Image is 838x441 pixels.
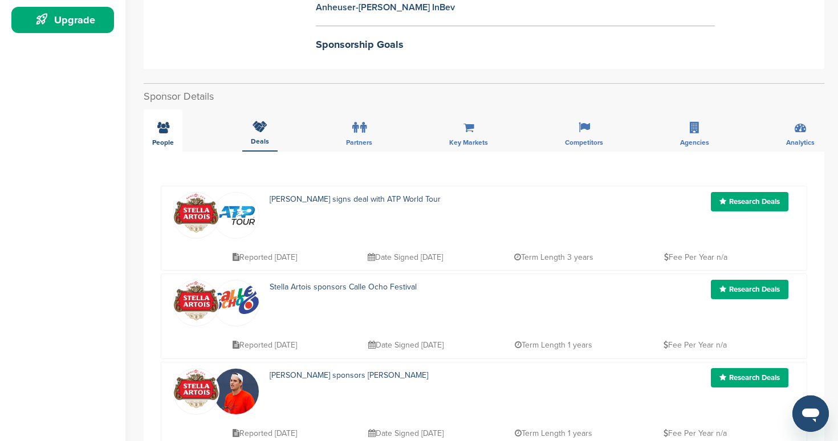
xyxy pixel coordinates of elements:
[664,338,727,352] p: Fee Per Year n/a
[664,250,727,264] p: Fee Per Year n/a
[213,369,259,432] img: John isner 1 aegon championships london uk diliff
[711,280,788,299] a: Research Deals
[565,139,603,146] span: Competitors
[711,192,788,211] a: Research Deals
[680,139,709,146] span: Agencies
[251,138,269,145] span: Deals
[213,193,259,238] img: Atp tour
[346,139,372,146] span: Partners
[515,426,592,440] p: Term Length 1 years
[368,426,444,440] p: Date Signed [DATE]
[233,426,297,440] p: Reported [DATE]
[233,250,297,264] p: Reported [DATE]
[17,10,114,30] div: Upgrade
[173,280,219,321] img: Open uri20141112 50798 aqq04g
[368,338,444,352] p: Date Signed [DATE]
[270,370,428,380] a: [PERSON_NAME] sponsors [PERSON_NAME]
[233,338,297,352] p: Reported [DATE]
[368,250,443,264] p: Date Signed [DATE]
[514,250,593,264] p: Term Length 3 years
[316,37,715,52] h2: Sponsorship Goals
[213,285,259,314] img: Open uri20141112 64162 99mwq4?1415810955
[270,194,441,204] a: [PERSON_NAME] signs deal with ATP World Tour
[786,139,815,146] span: Analytics
[449,139,488,146] span: Key Markets
[711,368,788,387] a: Research Deals
[792,395,829,432] iframe: Bouton de lancement de la fenêtre de messagerie
[270,282,417,292] a: Stella Artois sponsors Calle Ocho Festival
[173,369,219,409] img: Open uri20141112 50798 aqq04g
[11,7,114,33] a: Upgrade
[664,426,727,440] p: Fee Per Year n/a
[152,139,174,146] span: People
[173,193,219,233] img: Open uri20141112 50798 aqq04g
[144,89,824,104] h2: Sponsor Details
[515,338,592,352] p: Term Length 1 years
[316,1,455,14] div: Anheuser-[PERSON_NAME] InBev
